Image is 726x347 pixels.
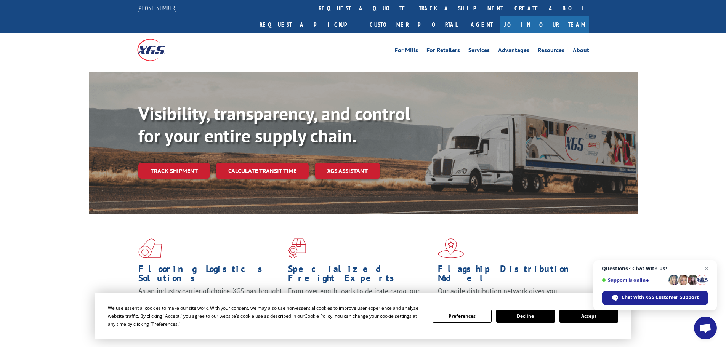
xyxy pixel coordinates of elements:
span: Cookie Policy [305,313,332,319]
a: Advantages [498,47,529,56]
a: Customer Portal [364,16,463,33]
a: Services [468,47,490,56]
h1: Specialized Freight Experts [288,264,432,286]
div: Chat with XGS Customer Support [602,291,708,305]
span: Questions? Chat with us! [602,265,708,272]
div: Cookie Consent Prompt [95,293,631,339]
b: Visibility, transparency, and control for your entire supply chain. [138,102,410,147]
div: Open chat [694,317,717,339]
a: Calculate transit time [216,163,309,179]
a: XGS ASSISTANT [315,163,380,179]
img: xgs-icon-total-supply-chain-intelligence-red [138,238,162,258]
button: Preferences [433,310,491,323]
a: Track shipment [138,163,210,179]
button: Accept [559,310,618,323]
a: Agent [463,16,500,33]
button: Decline [496,310,555,323]
a: About [573,47,589,56]
a: For Retailers [426,47,460,56]
span: Close chat [702,264,711,273]
span: Support is online [602,277,666,283]
p: From overlength loads to delicate cargo, our experienced staff knows the best way to move your fr... [288,286,432,320]
a: For Mills [395,47,418,56]
a: Request a pickup [254,16,364,33]
a: Resources [538,47,564,56]
a: [PHONE_NUMBER] [137,4,177,12]
img: xgs-icon-focused-on-flooring-red [288,238,306,258]
img: xgs-icon-flagship-distribution-model-red [438,238,464,258]
span: Preferences [152,321,178,327]
span: As an industry carrier of choice, XGS has brought innovation and dedication to flooring logistics... [138,286,282,313]
span: Our agile distribution network gives you nationwide inventory management on demand. [438,286,578,304]
div: We use essential cookies to make our site work. With your consent, we may also use non-essential ... [108,304,423,328]
a: Join Our Team [500,16,589,33]
h1: Flagship Distribution Model [438,264,582,286]
span: Chat with XGS Customer Support [622,294,699,301]
h1: Flooring Logistics Solutions [138,264,282,286]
